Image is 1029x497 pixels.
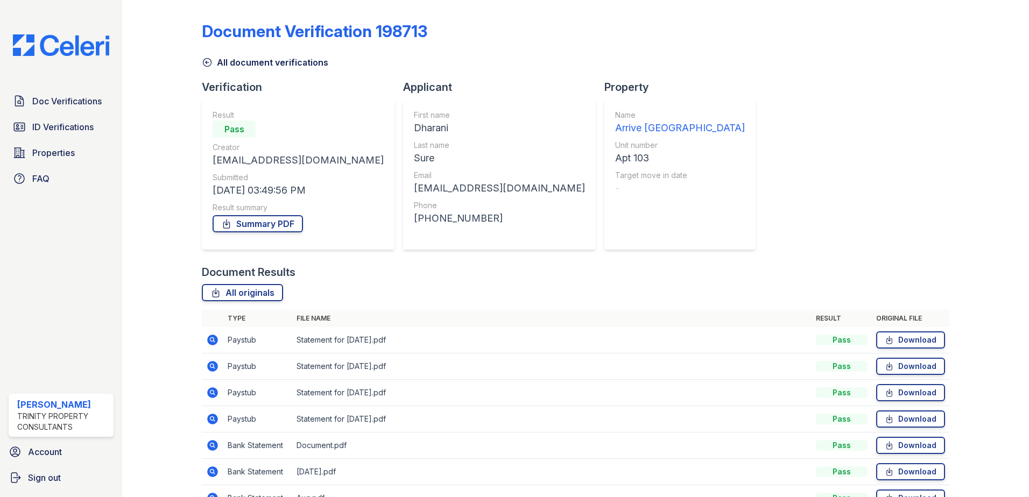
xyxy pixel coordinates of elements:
div: [EMAIL_ADDRESS][DOMAIN_NAME] [414,181,585,196]
a: Download [876,437,945,454]
td: Document.pdf [292,432,812,459]
a: Summary PDF [213,215,303,232]
div: Last name [414,140,585,151]
span: ID Verifications [32,120,94,133]
img: CE_Logo_Blue-a8612792a0a2168367f1c8372b55b34899dd931a85d93a1a3d3e32e68fde9ad4.png [4,34,118,56]
th: File name [292,310,812,327]
a: All document verifications [202,56,328,69]
a: ID Verifications [9,116,114,138]
a: Name Arrive [GEOGRAPHIC_DATA] [615,110,745,136]
div: Pass [816,414,868,424]
div: Target move in date [615,170,745,181]
span: FAQ [32,172,50,185]
td: [DATE].pdf [292,459,812,485]
div: Arrive [GEOGRAPHIC_DATA] [615,120,745,136]
span: Sign out [28,471,61,484]
a: Sign out [4,467,118,488]
a: Properties [9,142,114,164]
div: Result [213,110,384,120]
div: [PHONE_NUMBER] [414,211,585,226]
a: FAQ [9,168,114,189]
a: All originals [202,284,283,301]
div: Verification [202,80,403,95]
div: Dharani [414,120,585,136]
td: Paystub [223,353,292,380]
div: Unit number [615,140,745,151]
div: Apt 103 [615,151,745,166]
div: Pass [816,466,868,477]
th: Original file [872,310,949,327]
div: Creator [213,142,384,153]
div: - [615,181,745,196]
td: Bank Statement [223,432,292,459]
th: Type [223,310,292,327]
td: Statement for [DATE].pdf [292,327,812,353]
div: Sure [414,151,585,166]
div: Email [414,170,585,181]
div: Property [604,80,764,95]
td: Paystub [223,380,292,406]
a: Download [876,358,945,375]
td: Statement for [DATE].pdf [292,406,812,432]
th: Result [812,310,872,327]
a: Account [4,441,118,463]
a: Download [876,331,945,349]
td: Statement for [DATE].pdf [292,380,812,406]
a: Download [876,410,945,428]
td: Paystub [223,327,292,353]
a: Download [876,384,945,401]
span: Doc Verifications [32,95,102,108]
td: Bank Statement [223,459,292,485]
div: Pass [816,387,868,398]
div: Submitted [213,172,384,183]
div: Trinity Property Consultants [17,411,109,432]
a: Doc Verifications [9,90,114,112]
div: [PERSON_NAME] [17,398,109,411]
div: Applicant [403,80,604,95]
div: Name [615,110,745,120]
td: Paystub [223,406,292,432]
div: Phone [414,200,585,211]
div: Pass [213,120,256,138]
div: First name [414,110,585,120]
div: Pass [816,361,868,372]
div: Document Verification 198713 [202,22,427,41]
div: [DATE] 03:49:56 PM [213,183,384,198]
span: Properties [32,146,75,159]
td: Statement for [DATE].pdf [292,353,812,380]
div: Document Results [202,265,295,280]
div: Pass [816,440,868,451]
div: [EMAIL_ADDRESS][DOMAIN_NAME] [213,153,384,168]
div: Pass [816,335,868,345]
a: Download [876,463,945,480]
div: Result summary [213,202,384,213]
span: Account [28,445,62,458]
